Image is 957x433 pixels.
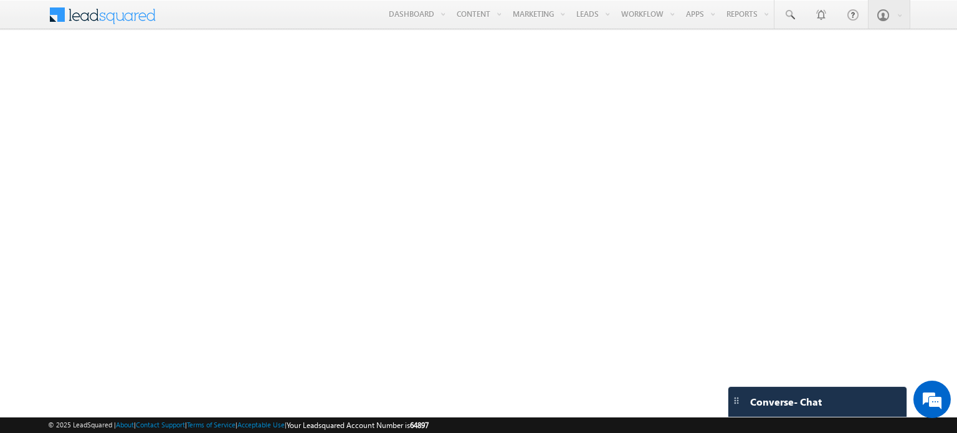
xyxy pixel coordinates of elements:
span: 64897 [410,421,429,430]
span: Your Leadsquared Account Number is [287,421,429,430]
a: Terms of Service [187,421,236,429]
span: Converse - Chat [750,396,822,407]
img: carter-drag [731,396,741,406]
a: Contact Support [136,421,185,429]
span: © 2025 LeadSquared | | | | | [48,419,429,431]
a: About [116,421,134,429]
a: Acceptable Use [237,421,285,429]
